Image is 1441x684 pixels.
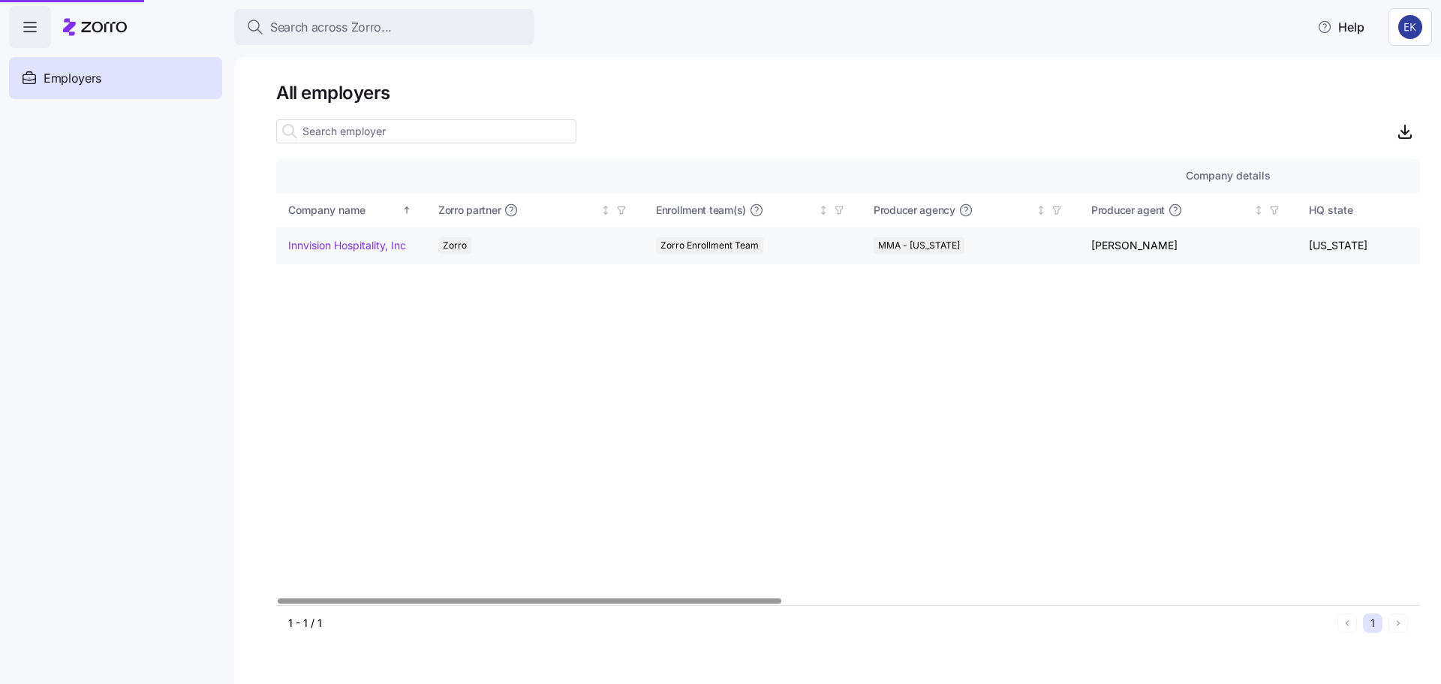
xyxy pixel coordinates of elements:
td: [PERSON_NAME] [1079,227,1297,264]
img: 54a087820e839c6e3e8ea3052cfb8d35 [1398,15,1422,39]
span: Producer agent [1091,203,1165,218]
div: Not sorted [1253,205,1264,215]
span: Help [1317,18,1364,36]
span: Employers [44,69,101,88]
th: Company nameSorted ascending [276,193,426,227]
button: Search across Zorro... [234,9,534,45]
h1: All employers [276,81,1420,104]
span: Search across Zorro... [270,18,392,37]
button: Previous page [1337,613,1357,633]
th: Enrollment team(s)Not sorted [644,193,862,227]
div: 1 - 1 / 1 [288,616,1331,631]
div: Not sorted [818,205,829,215]
span: Producer agency [874,203,955,218]
th: Producer agentNot sorted [1079,193,1297,227]
th: Producer agencyNot sorted [862,193,1079,227]
button: Next page [1388,613,1408,633]
a: Innvision Hospitality, Inc [288,238,406,253]
div: Not sorted [1036,205,1046,215]
span: Zorro partner [438,203,501,218]
th: Zorro partnerNot sorted [426,193,644,227]
a: Employers [9,57,222,99]
button: 1 [1363,613,1382,633]
input: Search employer [276,119,576,143]
span: Enrollment team(s) [656,203,746,218]
div: Not sorted [600,205,611,215]
span: Zorro Enrollment Team [660,237,759,254]
div: Company name [288,202,399,218]
button: Help [1305,12,1376,42]
div: Sorted ascending [402,205,412,215]
span: MMA - [US_STATE] [878,237,960,254]
span: Zorro [443,237,467,254]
